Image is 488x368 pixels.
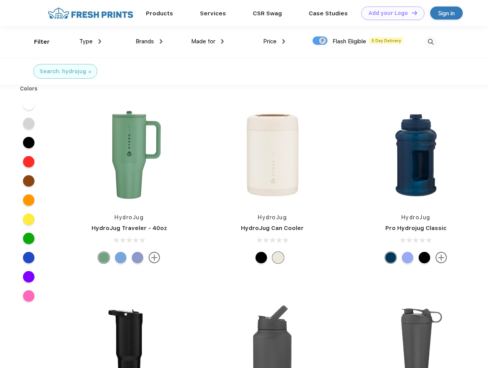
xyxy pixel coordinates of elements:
div: Hyper Blue [402,252,413,263]
span: Made for [191,38,215,45]
img: more.svg [436,252,447,263]
div: Search: hydrojug [39,67,86,76]
div: Black [419,252,430,263]
a: HydroJug [115,214,144,220]
img: dropdown.png [221,39,224,44]
a: Sign in [430,7,463,20]
div: Colors [14,85,44,93]
img: more.svg [149,252,160,263]
div: Riptide [115,252,126,263]
div: Sign in [438,9,455,18]
img: dropdown.png [282,39,285,44]
a: HydroJug Traveler - 40oz [92,225,167,232]
div: Sage [98,252,110,263]
img: DT [412,11,417,15]
span: Flash Eligible [332,38,366,45]
div: Navy [385,252,396,263]
div: Cream [272,252,284,263]
div: Filter [34,38,50,46]
img: func=resize&h=266 [365,104,467,206]
img: dropdown.png [160,39,162,44]
span: 5 Day Delivery [369,37,403,44]
a: HydroJug [401,214,431,220]
img: filter_cancel.svg [88,71,91,73]
img: func=resize&h=266 [78,104,180,206]
span: Price [263,38,277,45]
a: HydroJug Can Cooler [241,225,304,232]
a: Products [146,10,173,17]
a: Pro Hydrojug Classic [385,225,447,232]
div: Black [255,252,267,263]
img: func=resize&h=266 [221,104,323,206]
a: HydroJug [258,214,287,220]
img: dropdown.png [98,39,101,44]
span: Brands [136,38,154,45]
span: Type [79,38,93,45]
div: Peri [132,252,143,263]
img: desktop_search.svg [424,36,437,48]
div: Add your Logo [368,10,408,16]
img: fo%20logo%202.webp [46,7,136,20]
